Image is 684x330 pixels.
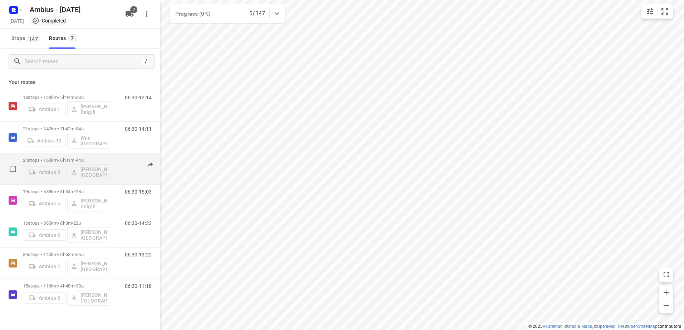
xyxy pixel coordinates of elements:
[76,189,83,194] span: 28u
[6,162,20,176] span: Select
[73,220,81,226] span: 22u
[23,252,110,257] p: 34 stops • 140km • 6h53m
[142,57,150,65] div: /
[74,283,76,289] span: •
[23,283,110,289] p: 15 stops • 116km • 4h48m
[249,9,265,18] p: 0/147
[9,79,152,86] p: Your routes
[74,157,76,163] span: •
[122,7,137,21] button: 7
[23,95,110,100] p: 18 stops • 129km • 5h44m
[175,11,210,17] span: Progress (0%)
[23,189,110,194] p: 19 stops • 388km • 8h34m
[72,220,73,226] span: •
[74,95,76,100] span: •
[125,220,152,226] p: 06:30-14:33
[11,34,42,43] span: Stops
[528,324,681,329] li: © 2025 , © , © © contributors
[49,34,79,43] div: Routes
[23,220,110,226] p: 16 stops • 380km • 8h3m
[125,283,152,289] p: 06:30-11:18
[170,4,285,23] div: Progress (0%)0/147
[628,324,658,329] a: OpenStreetMap
[125,126,152,132] p: 06:30-14:11
[125,189,152,195] p: 06:30-15:03
[25,56,142,67] input: Search routes
[76,157,83,163] span: 44u
[23,126,110,131] p: 21 stops • 242km • 7h42m
[23,157,110,163] p: 24 stops • 163km • 6h31m
[543,324,563,329] a: Routetitan
[27,35,40,42] span: 147
[125,252,152,257] p: 06:30-13:22
[74,126,76,131] span: •
[143,157,157,172] button: Project is outdated
[76,126,83,131] span: 34u
[74,189,76,194] span: •
[125,95,152,100] p: 06:30-12:14
[140,7,154,21] button: More
[76,283,83,289] span: 38u
[641,4,673,19] div: small contained button group
[74,252,76,257] span: •
[658,4,672,19] button: Fit zoom
[32,17,66,24] div: This project completed. You cannot make any changes to it.
[568,324,592,329] a: Stadia Maps
[597,324,625,329] a: OpenMapTiles
[76,252,83,257] span: 56u
[68,34,77,41] span: 7
[76,95,83,100] span: 28u
[643,4,657,19] button: Map settings
[130,6,137,13] span: 7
